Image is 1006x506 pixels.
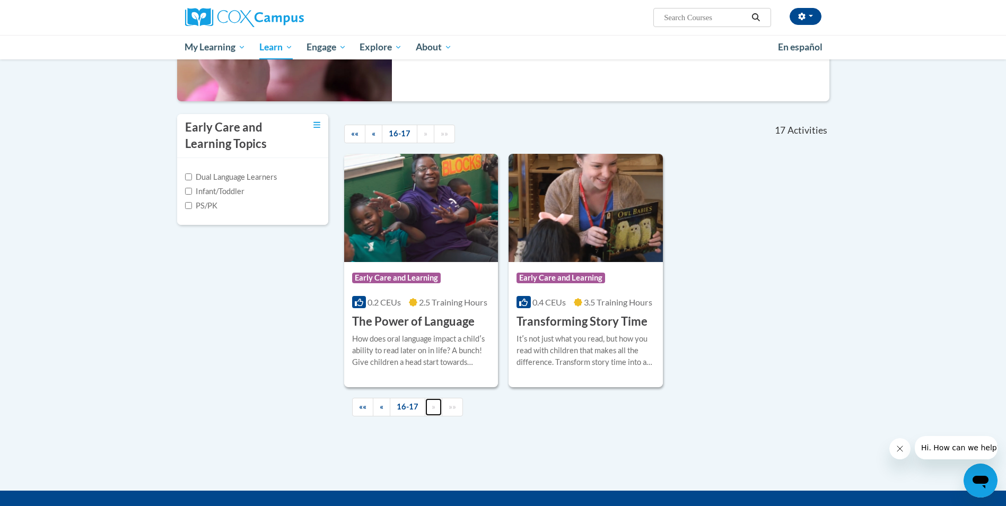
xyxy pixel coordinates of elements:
a: Learn [252,35,300,59]
span: Engage [307,41,346,54]
a: 16-17 [390,398,425,416]
span: » [424,129,427,138]
iframe: Button to launch messaging window [964,464,998,498]
h3: Transforming Story Time [517,313,648,330]
span: 17 [775,125,785,136]
span: Activities [788,125,827,136]
a: End [442,398,463,416]
a: Engage [300,35,353,59]
div: Itʹs not just what you read, but how you read with children that makes all the difference. Transf... [517,333,655,368]
img: Cox Campus [185,8,304,27]
a: End [434,125,455,143]
a: Previous [365,125,382,143]
span: Early Care and Learning [352,273,441,283]
span: »» [449,402,456,411]
a: About [409,35,459,59]
a: Course LogoEarly Care and Learning0.2 CEUs2.5 Training Hours The Power of LanguageHow does oral l... [344,154,498,387]
a: Cox Campus [185,8,387,27]
a: My Learning [178,35,253,59]
span: About [416,41,452,54]
a: Begining [352,398,373,416]
span: En español [778,41,823,53]
button: Account Settings [790,8,821,25]
span: 0.4 CEUs [532,297,566,307]
button: Search [748,11,764,24]
span: 3.5 Training Hours [584,297,652,307]
span: Hi. How can we help? [6,7,86,16]
input: Checkbox for Options [185,188,192,195]
span: Early Care and Learning [517,273,605,283]
span: Learn [259,41,293,54]
a: Previous [373,398,390,416]
a: Next [417,125,434,143]
a: Toggle collapse [313,119,320,131]
span: «« [359,402,366,411]
span: «« [351,129,358,138]
a: 16-17 [382,125,417,143]
input: Search Courses [663,11,748,24]
a: Next [425,398,442,416]
span: 2.5 Training Hours [419,297,487,307]
a: Begining [344,125,365,143]
span: Explore [360,41,402,54]
input: Checkbox for Options [185,202,192,209]
img: Course Logo [344,154,498,262]
a: En español [771,36,829,58]
iframe: Close message [889,438,911,459]
img: Course Logo [509,154,663,262]
label: Infant/Toddler [185,186,244,197]
div: How does oral language impact a childʹs ability to read later on in life? A bunch! Give children ... [352,333,491,368]
span: » [432,402,435,411]
input: Checkbox for Options [185,173,192,180]
label: PS/PK [185,200,217,212]
label: Dual Language Learners [185,171,277,183]
a: Course LogoEarly Care and Learning0.4 CEUs3.5 Training Hours Transforming Story TimeItʹs not just... [509,154,663,387]
h3: Early Care and Learning Topics [185,119,286,152]
span: »» [441,129,448,138]
span: « [380,402,383,411]
h3: The Power of Language [352,313,475,330]
a: Explore [353,35,409,59]
span: 0.2 CEUs [368,297,401,307]
iframe: Message from company [915,436,998,459]
span: « [372,129,375,138]
div: Main menu [169,35,837,59]
span: My Learning [185,41,246,54]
